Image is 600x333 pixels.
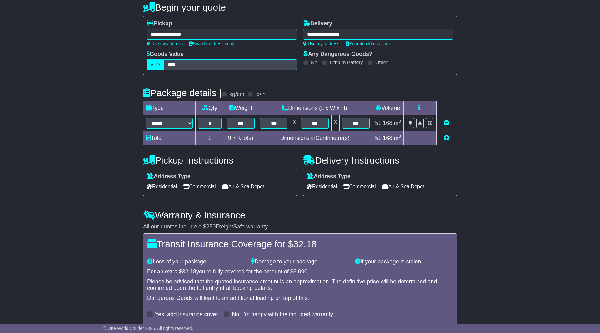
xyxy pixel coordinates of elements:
td: Weight [224,101,257,115]
td: x [331,115,339,131]
div: All our quotes include a $ FreightSafe warranty. [143,223,457,230]
td: 1 [196,131,224,145]
span: 9.7 [228,135,236,141]
label: Lithium Battery [330,60,363,66]
td: x [290,115,298,131]
span: Air & Sea Depot [222,182,264,191]
a: Remove this item [444,120,449,126]
span: Commercial [183,182,216,191]
label: lb/in [255,91,266,98]
a: Use my address [147,41,183,46]
span: 3,000 [293,268,307,275]
label: AUD [147,59,164,70]
label: No [311,60,317,66]
span: m [394,120,401,126]
td: Dimensions (L x W x H) [257,101,372,115]
label: Address Type [147,173,191,180]
span: 32.18 [182,268,196,275]
td: Dimensions in Centimetre(s) [257,131,372,145]
label: No, I'm happy with the included warranty [232,311,333,318]
span: 51.168 [375,120,392,126]
h4: Transit Insurance Coverage for $ [147,239,453,249]
span: Commercial [343,182,376,191]
h4: Warranty & Insurance [143,210,457,220]
h4: Delivery Instructions [303,155,457,165]
a: Search address book [346,41,391,46]
td: Total [143,131,196,145]
td: Volume [372,101,403,115]
label: kg/cm [229,91,244,98]
h4: Pickup Instructions [143,155,297,165]
label: Goods Value [147,51,184,58]
label: Pickup [147,20,172,27]
div: Loss of your package [144,258,248,265]
h4: Package details | [143,88,222,98]
label: Other [375,60,388,66]
div: For an extra $ you're fully covered for the amount of $ . [147,268,453,275]
div: If your package is stolen [352,258,456,265]
span: Residential [307,182,337,191]
a: Use my address [303,41,339,46]
div: Please be advised that the quoted insurance amount is an approximation. The definitive price will... [147,278,453,292]
span: © One World Courier 2025. All rights reserved. [103,326,193,331]
td: Kilo(s) [224,131,257,145]
span: Residential [147,182,177,191]
span: m [394,135,401,141]
div: Damage to your package [248,258,352,265]
td: Type [143,101,196,115]
span: 32.18 [293,239,317,249]
sup: 3 [398,119,401,124]
h4: Begin your quote [143,2,457,12]
a: Add new item [444,135,449,141]
label: Address Type [307,173,351,180]
span: 51.168 [375,135,392,141]
label: Delivery [303,20,332,27]
div: Dangerous Goods will lead to an additional loading on top of this. [147,295,453,302]
label: Any Dangerous Goods? [303,51,372,58]
span: Air & Sea Depot [382,182,424,191]
span: 250 [206,223,216,230]
sup: 3 [398,134,401,139]
a: Search address book [189,41,234,46]
td: Qty [196,101,224,115]
label: Yes, add insurance cover [155,311,218,318]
